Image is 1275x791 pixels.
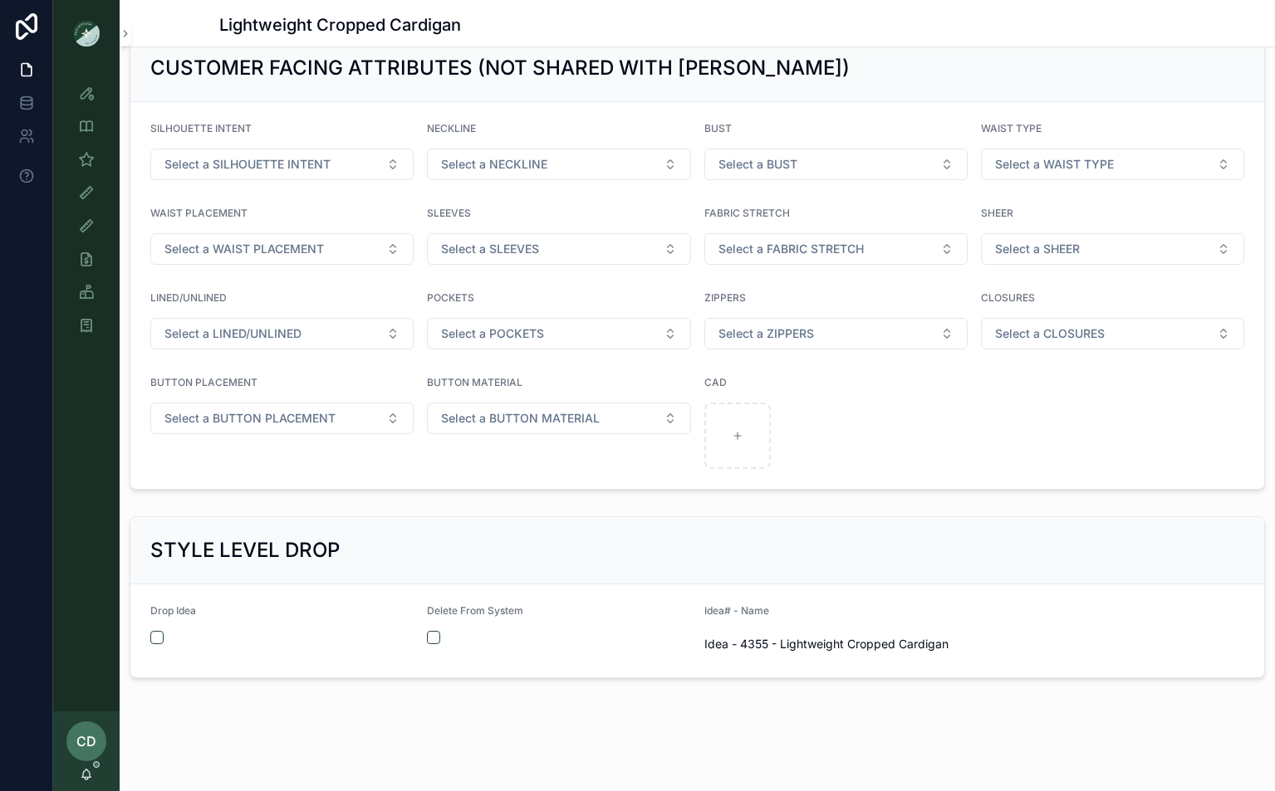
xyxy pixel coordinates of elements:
div: scrollable content [53,66,120,362]
span: WAIST PLACEMENT [150,207,248,219]
span: ZIPPERS [704,291,746,304]
span: Select a LINED/UNLINED [164,325,302,342]
button: Select Button [150,233,414,265]
span: Select a WAIST TYPE [995,156,1114,173]
span: WAIST TYPE [981,122,1042,134]
span: Delete From System [427,604,523,617]
span: Select a POCKETS [441,325,544,342]
span: Select a SILHOUETTE INTENT [164,156,331,173]
span: NECKLINE [427,122,476,134]
span: CD [76,731,96,751]
button: Select Button [427,403,690,434]
span: Drop Idea [150,604,196,617]
span: BUST [704,122,732,134]
button: Select Button [427,318,690,349]
span: Select a WAIST PLACEMENT [164,241,324,257]
span: SILHOUETTE INTENT [150,122,252,134]
h1: Lightweight Cropped Cardigan [219,13,461,37]
span: Select a BUTTON MATERIAL [441,410,600,427]
span: Select a BUST [718,156,797,173]
span: CLOSURES [981,291,1035,304]
button: Select Button [704,149,968,180]
span: LINED/UNLINED [150,291,227,304]
span: Select a FABRIC STRETCH [718,241,864,257]
button: Select Button [150,403,414,434]
span: Select a SLEEVES [441,241,539,257]
span: Select a CLOSURES [995,325,1105,342]
button: Select Button [704,233,968,265]
button: Select Button [704,318,968,349]
span: Select a SHEER [995,241,1080,257]
button: Select Button [981,318,1244,349]
img: App logo [73,20,100,46]
button: Select Button [427,233,690,265]
span: SHEER [981,207,1013,219]
span: POCKETS [427,291,474,304]
span: Select a NECKLINE [441,156,547,173]
h2: STYLE LEVEL DROP [150,537,340,564]
span: Select a ZIPPERS [718,325,814,342]
button: Select Button [150,318,414,349]
span: Idea - 4355 - Lightweight Cropped Cardigan [704,636,968,652]
span: SLEEVES [427,207,471,219]
span: BUTTON PLACEMENT [150,376,257,388]
button: Select Button [981,233,1244,265]
span: FABRIC STRETCH [704,207,790,219]
button: Select Button [981,149,1244,180]
span: CAD [704,376,727,388]
span: BUTTON MATERIAL [427,376,522,388]
span: Idea# - Name [704,604,769,617]
h2: CUSTOMER FACING ATTRIBUTES (NOT SHARED WITH [PERSON_NAME]) [150,55,850,81]
span: Select a BUTTON PLACEMENT [164,410,336,427]
button: Select Button [427,149,690,180]
button: Select Button [150,149,414,180]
